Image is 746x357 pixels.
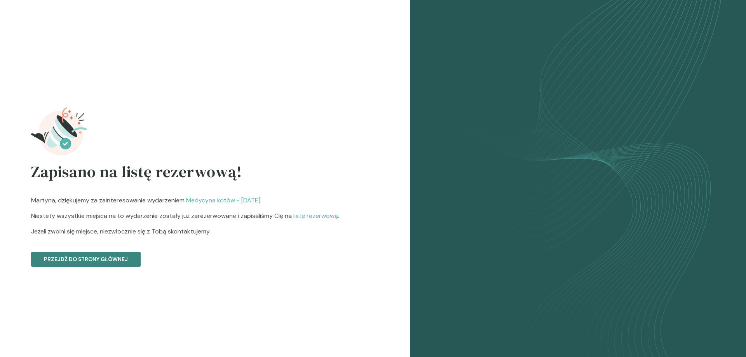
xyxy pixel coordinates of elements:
span: Niestety wszystkie miejsca na to wydarzenie zostały już zarezerwowane i zapisaliśmy Cię na . [31,211,379,227]
span: listę rezerwową [293,212,338,220]
p: Martyna , dziękujemy za zainteresowanie wydarzeniem . [31,196,379,242]
img: registration_success.svg [31,103,88,160]
h3: Zapisano na listę rezerwową! [31,160,379,190]
span: Medycyna kotów - [DATE] [186,196,260,204]
span: Jeżeli zwolni się miejsce, niezwłocznie się z Tobą skontaktujemy. [31,227,379,236]
a: Przejdź do strony głównej [31,242,379,267]
p: Przejdź do strony głównej [44,255,128,263]
button: Przejdź do strony głównej [31,252,141,267]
